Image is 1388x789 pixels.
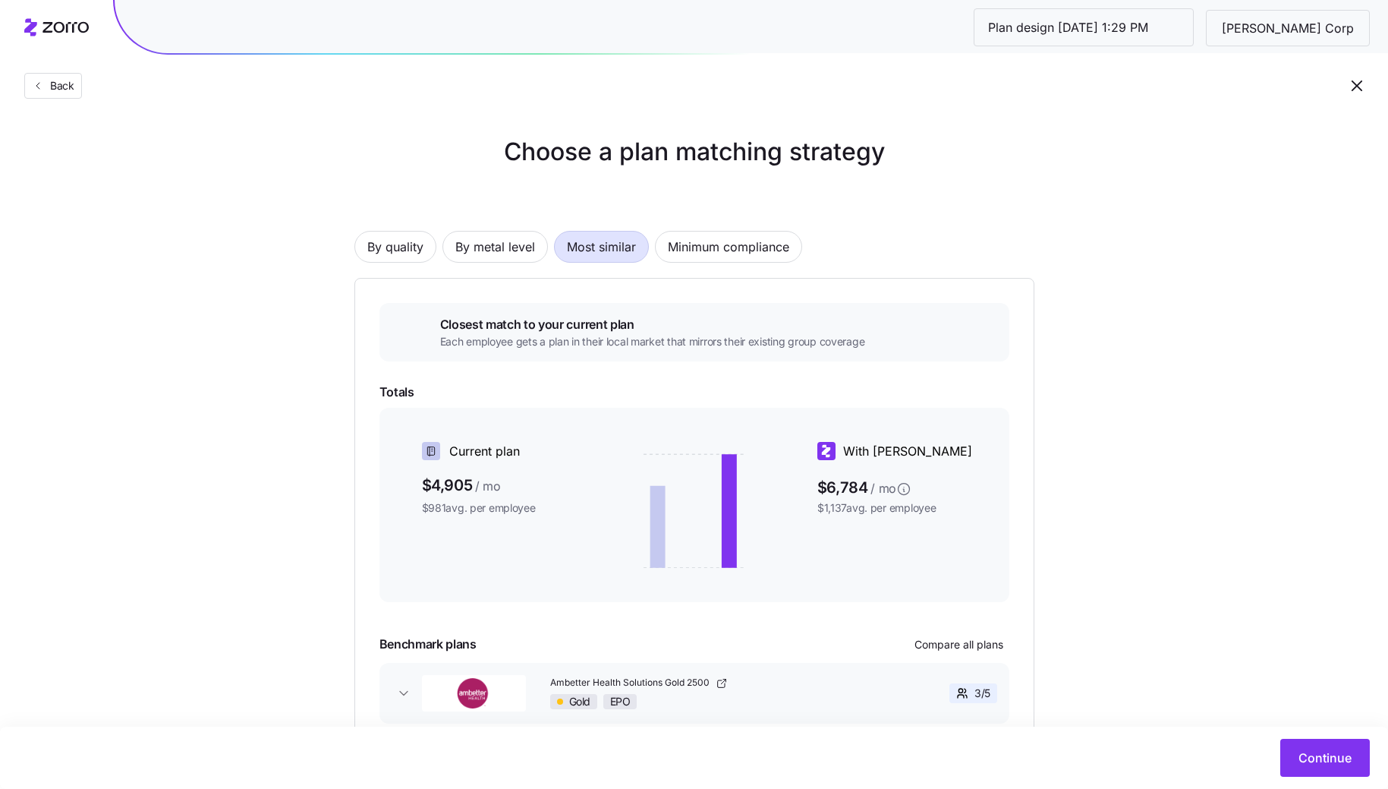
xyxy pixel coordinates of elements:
[550,677,878,690] a: Ambetter Health Solutions Gold 2500
[318,134,1071,170] h1: Choose a plan matching strategy
[440,334,865,349] span: Each employee gets a plan in their local market that mirrors their existing group coverage
[475,477,501,496] span: / mo
[569,695,590,709] span: Gold
[422,442,590,461] div: Current plan
[567,232,636,262] span: Most similar
[668,232,789,262] span: Minimum compliance
[908,633,1009,657] button: Compare all plans
[422,675,526,712] img: Ambetter
[1210,19,1366,38] span: [PERSON_NAME] Corp
[422,473,590,497] span: $4,905
[354,231,436,263] button: By quality
[610,695,631,709] span: EPO
[550,677,713,690] span: Ambetter Health Solutions Gold 2500
[1280,739,1370,777] button: Continue
[870,479,896,498] span: / mo
[367,232,423,262] span: By quality
[379,383,1009,402] span: Totals
[914,637,1003,652] span: Compare all plans
[655,231,802,263] button: Minimum compliance
[1298,749,1352,767] span: Continue
[817,500,985,516] span: $1,137 avg. per employee
[817,442,985,461] div: With [PERSON_NAME]
[379,635,477,654] span: Benchmark plans
[24,73,82,99] button: Back
[974,686,990,701] span: 3 / 5
[44,78,74,93] span: Back
[422,500,590,516] span: $981 avg. per employee
[379,663,1009,724] button: AmbetterAmbetter Health Solutions Gold 2500GoldEPO3/5
[455,232,535,262] span: By metal level
[554,231,649,263] button: Most similar
[404,315,428,339] img: ai-icon.png
[817,473,985,497] span: $6,784
[442,231,548,263] button: By metal level
[440,315,865,334] span: Closest match to your current plan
